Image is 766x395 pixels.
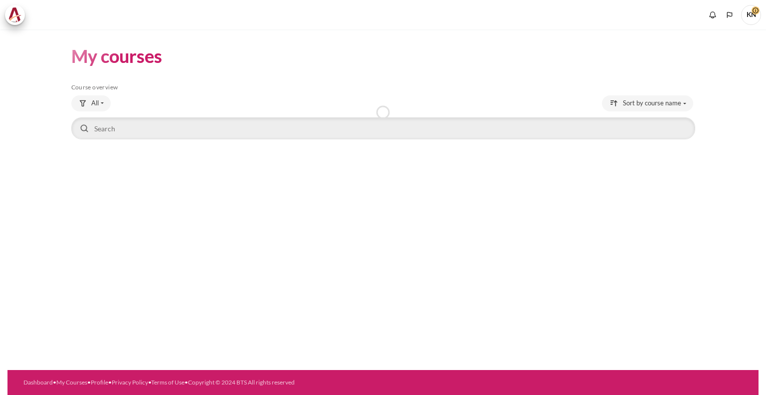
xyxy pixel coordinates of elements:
a: User menu [741,5,761,25]
a: Copyright © 2024 BTS All rights reserved [188,379,295,386]
a: Architeck Architeck [5,5,30,25]
input: Search [71,117,695,139]
a: Dashboard [23,379,53,386]
div: Show notification window with no new notifications [705,7,720,22]
a: Privacy Policy [112,379,148,386]
a: Profile [91,379,108,386]
span: Sort by course name [623,98,681,108]
div: Course overview controls [71,95,695,141]
a: Terms of Use [151,379,185,386]
button: Sorting drop-down menu [602,95,693,111]
h1: My courses [71,44,162,68]
h5: Course overview [71,83,695,91]
a: My Courses [56,379,87,386]
section: Content [7,29,759,156]
button: Grouping drop-down menu [71,95,111,111]
img: Architeck [8,7,22,22]
div: • • • • • [23,378,423,387]
button: Languages [722,7,737,22]
span: KN [741,5,761,25]
span: All [91,98,99,108]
